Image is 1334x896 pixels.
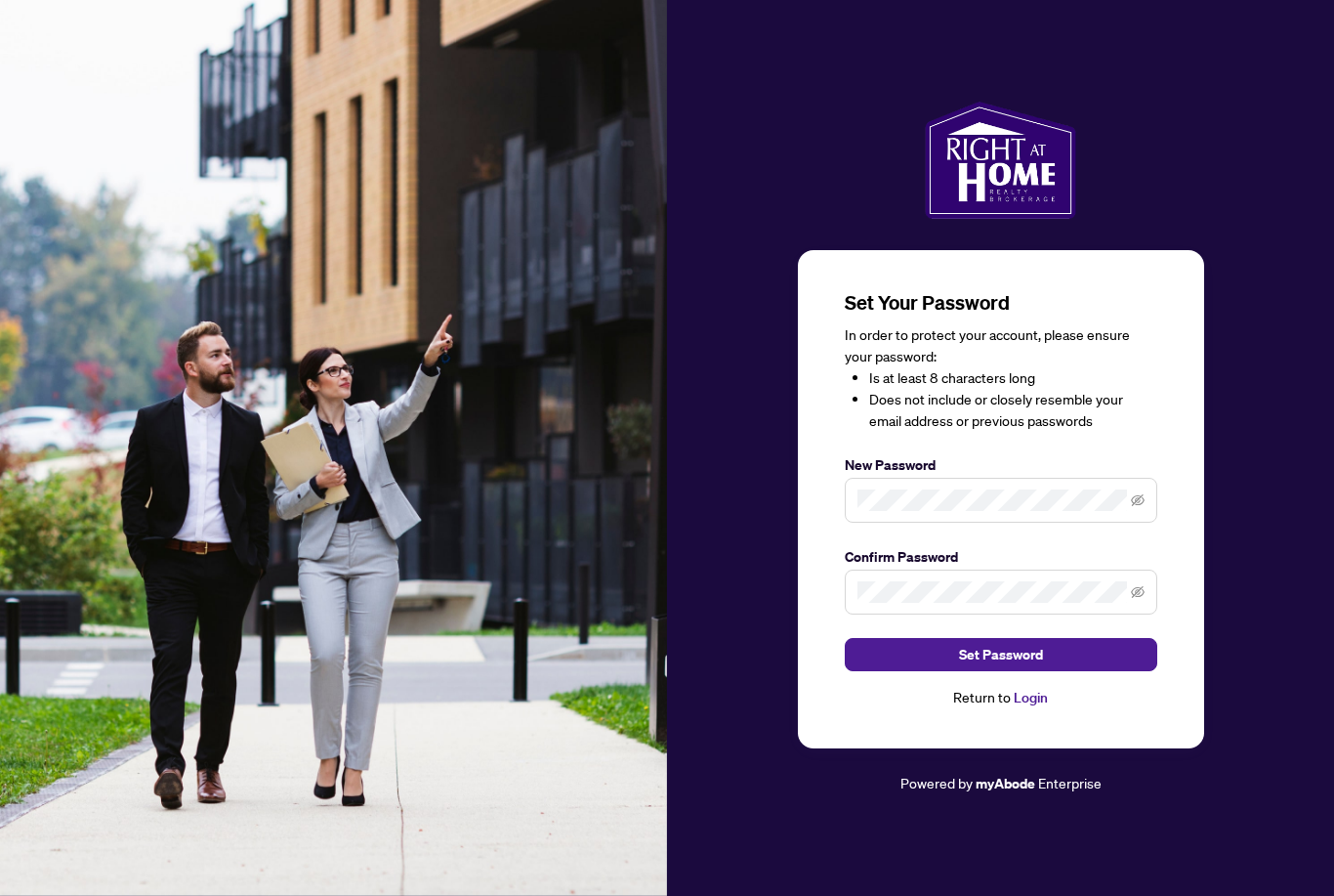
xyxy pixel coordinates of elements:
[845,289,1157,317] h3: Set Your Password
[1131,493,1145,507] span: eye-invisible
[1038,774,1102,791] span: Enterprise
[959,639,1043,670] span: Set Password
[900,774,973,791] span: Powered by
[845,324,1157,432] div: In order to protect your account, please ensure your password:
[1131,585,1145,599] span: eye-invisible
[845,687,1157,709] div: Return to
[976,773,1035,794] a: myAbode
[845,454,1157,476] label: New Password
[1014,689,1048,706] a: Login
[925,102,1076,219] img: ma-logo
[869,367,1157,389] li: Is at least 8 characters long
[845,546,1157,568] label: Confirm Password
[845,638,1157,671] button: Set Password
[869,389,1157,432] li: Does not include or closely resemble your email address or previous passwords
